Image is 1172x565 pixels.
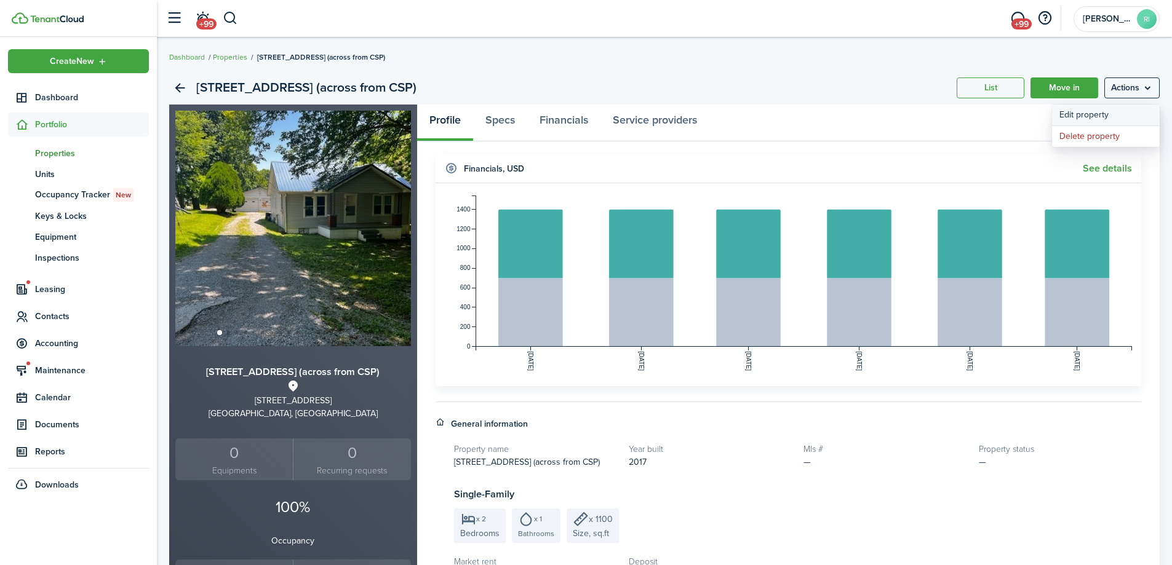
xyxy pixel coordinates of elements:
h5: Year built [629,443,791,456]
span: Bathrooms [518,528,554,539]
tspan: 1400 [456,206,471,213]
button: Open resource center [1034,8,1055,29]
span: Leasing [35,283,149,296]
a: Move in [1030,77,1098,98]
span: Downloads [35,478,79,491]
a: Edit property [1052,105,1160,125]
a: Inspections [8,247,149,268]
img: TenantCloud [30,15,84,23]
tspan: [DATE] [527,352,533,371]
tspan: 0 [466,343,470,350]
a: Dashboard [169,52,205,63]
span: New [116,189,131,200]
a: Properties [213,52,247,63]
menu-btn: Actions [1104,77,1160,98]
span: 2017 [629,456,647,468]
button: Open menu [1104,77,1160,98]
tspan: [DATE] [745,352,752,371]
span: Contacts [35,310,149,323]
span: — [803,456,811,468]
avatar-text: RI [1137,9,1157,29]
a: Messaging [1006,3,1029,34]
a: Units [8,164,149,184]
h5: Property name [454,443,616,456]
small: Recurring requests [297,464,407,477]
div: [STREET_ADDRESS] [175,394,411,407]
a: Reports [8,440,149,464]
p: 100% [175,496,411,519]
span: x 1100 [589,513,613,526]
span: Keys & Locks [35,210,149,223]
a: 0 Recurring requests [293,438,410,481]
tspan: [DATE] [967,352,973,371]
span: +99 [196,18,217,30]
a: Service providers [600,105,709,141]
div: 0 [297,441,407,465]
span: Reports [35,445,149,458]
h4: Financials , USD [464,162,524,175]
a: Keys & Locks [8,205,149,226]
span: Dashboard [35,91,149,104]
a: See details [1083,163,1132,174]
tspan: [DATE] [856,352,863,371]
span: Documents [35,418,149,431]
span: Inspections [35,251,149,264]
span: Create New [50,57,94,66]
span: +99 [1011,18,1032,30]
span: Equipment [35,231,149,243]
span: Bedrooms [460,527,500,540]
button: Open sidebar [162,7,186,30]
p: Occupancy [175,534,411,547]
span: Accounting [35,337,149,350]
tspan: 1200 [456,226,471,232]
h2: [STREET_ADDRESS] (across from CSP) [196,77,417,98]
a: Back [169,77,190,98]
span: [STREET_ADDRESS] (across from CSP) [454,456,600,468]
img: TenantCloud [12,12,28,24]
tspan: 400 [460,304,470,310]
a: Occupancy TrackerNew [8,184,149,205]
span: — [979,456,986,468]
span: x 1 [534,515,542,523]
span: Maintenance [35,364,149,377]
h5: Mls # [803,443,966,456]
a: List [957,77,1024,98]
h5: Property status [979,443,1141,456]
div: [GEOGRAPHIC_DATA], [GEOGRAPHIC_DATA] [175,407,411,420]
tspan: 600 [460,284,470,291]
h4: General information [451,417,528,430]
small: Equipments [178,464,290,477]
span: Portfolio [35,118,149,131]
span: Occupancy Tracker [35,188,149,202]
span: [STREET_ADDRESS] (across from CSP) [257,52,385,63]
tspan: 200 [460,323,470,330]
tspan: [DATE] [1074,352,1080,371]
a: Dashboard [8,85,149,109]
a: Properties [8,143,149,164]
span: RANDALL INVESTMENT PROPERTIES [1083,15,1132,23]
h3: Single-Family [454,487,1142,502]
span: Size, sq.ft [573,527,609,540]
tspan: 800 [460,264,470,271]
a: Financials [527,105,600,141]
span: Properties [35,147,149,160]
a: Equipment [8,226,149,247]
button: Delete property [1052,126,1160,147]
tspan: [DATE] [637,352,644,371]
button: Search [223,8,238,29]
a: Specs [473,105,527,141]
a: 0Equipments [175,438,293,481]
span: Calendar [35,391,149,404]
div: 0 [178,441,290,465]
span: Units [35,168,149,181]
tspan: 1000 [456,245,471,251]
h3: [STREET_ADDRESS] (across from CSP) [175,365,411,380]
img: Property avatar [175,111,411,346]
span: x 2 [476,515,486,523]
button: Open menu [8,49,149,73]
a: Notifications [191,3,214,34]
